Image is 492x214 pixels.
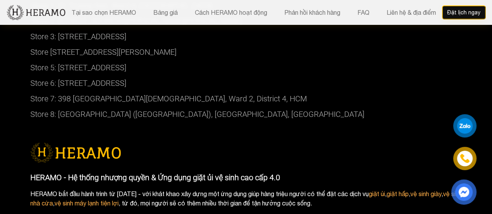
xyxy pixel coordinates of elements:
a: vệ sinh giày [410,190,441,197]
button: Đặt lịch ngay [442,5,486,19]
p: HERAMO bắt đầu hành trình từ [DATE] - với khát khao xây dựng một ứng dụng giúp hàng triệu người c... [30,189,462,208]
p: Store [STREET_ADDRESS][PERSON_NAME] [30,44,462,60]
button: FAQ [355,7,371,17]
p: Store 3: [STREET_ADDRESS] [30,29,462,44]
button: Liên hệ & địa điểm [384,7,438,17]
a: vệ sinh máy lạnh tiện lợi [54,200,119,207]
p: Store 6: [STREET_ADDRESS] [30,75,462,91]
p: Store 8: [GEOGRAPHIC_DATA] ([GEOGRAPHIC_DATA]), [GEOGRAPHIC_DATA], [GEOGRAPHIC_DATA] [30,106,462,122]
p: Store 5: [STREET_ADDRESS] [30,60,462,75]
button: Phản hồi khách hàng [282,7,342,17]
button: Cách HERAMO hoạt động [192,7,269,17]
img: new-logo.3f60348b.png [6,4,66,21]
a: phone-icon [454,148,475,169]
button: Tại sao chọn HERAMO [69,7,138,17]
button: Bảng giá [151,7,180,17]
a: giặt hấp [387,190,409,197]
img: logo [30,143,121,162]
p: Store 7: 398 [GEOGRAPHIC_DATA][DEMOGRAPHIC_DATA], Ward 2, District 4, HCM [30,91,462,106]
a: giặt ủi [369,190,385,197]
img: phone-icon [459,153,470,164]
p: HERAMO - Hệ thống nhượng quyền & Ứng dụng giặt ủi vệ sinh cao cấp 4.0 [30,172,462,183]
